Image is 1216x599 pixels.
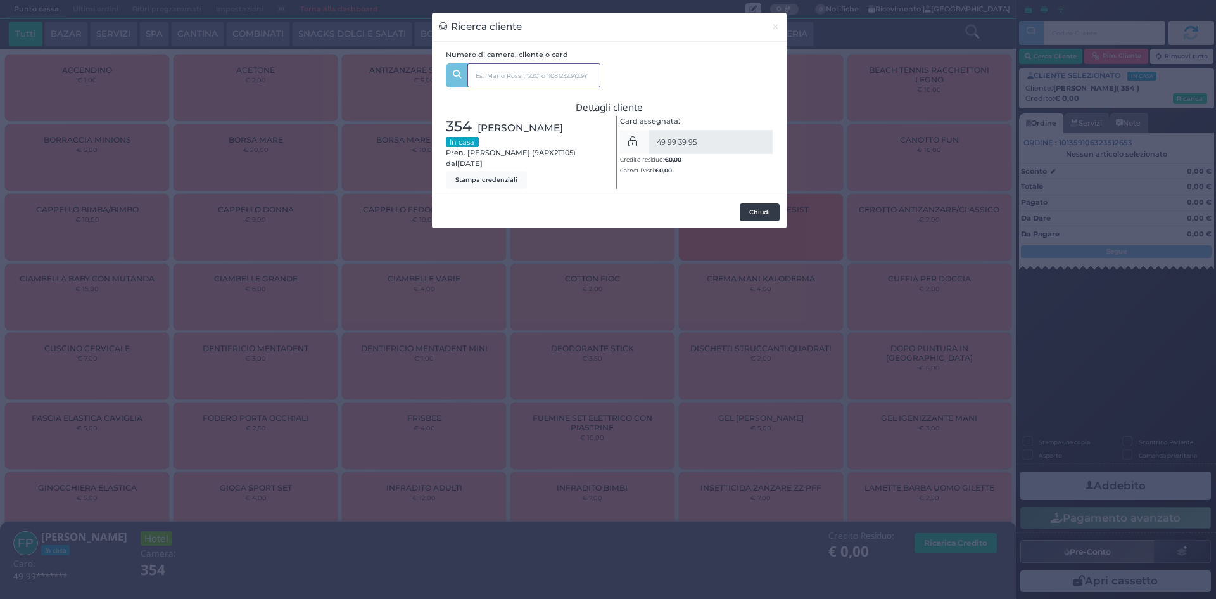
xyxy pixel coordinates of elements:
small: Carnet Pasti: [620,167,672,174]
b: € [664,156,681,163]
div: Pren. [PERSON_NAME] (9APX2T105) dal [439,116,609,189]
span: × [771,20,780,34]
label: Card assegnata: [620,116,680,127]
label: Numero di camera, cliente o card [446,49,568,60]
button: Chiudi [764,13,787,41]
button: Stampa credenziali [446,171,527,189]
b: € [655,167,672,174]
small: In casa [446,137,479,147]
h3: Dettagli cliente [446,102,773,113]
small: Credito residuo: [620,156,681,163]
h3: Ricerca cliente [439,20,522,34]
span: 0,00 [669,155,681,164]
span: [DATE] [457,158,483,169]
span: [PERSON_NAME] [478,120,563,135]
input: Es. 'Mario Rossi', '220' o '108123234234' [467,63,600,87]
span: 0,00 [659,166,672,174]
span: 354 [446,116,472,138]
button: Chiudi [740,203,780,221]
